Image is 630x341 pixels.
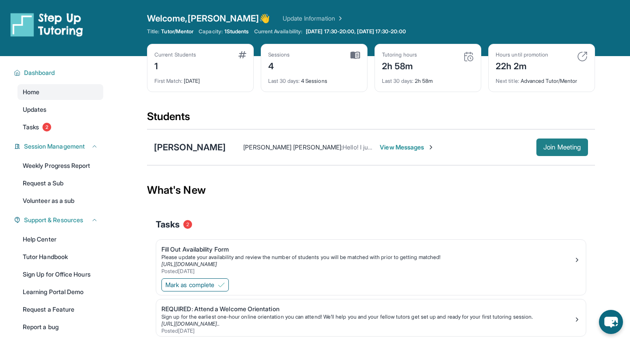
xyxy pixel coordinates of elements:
img: Chevron-Right [427,144,434,151]
div: 2h 58m [382,58,417,72]
div: 2h 58m [382,72,474,85]
div: Fill Out Availability Form [161,245,574,254]
div: [DATE] [154,72,246,85]
span: Updates [23,105,47,114]
span: Last 30 days : [268,78,300,84]
button: chat-button [599,310,623,334]
a: Help Center [17,231,103,247]
span: Next title : [496,78,519,84]
a: Fill Out Availability FormPlease update your availability and review the number of students you w... [156,240,586,277]
div: [PERSON_NAME] [154,141,226,153]
span: Welcome, [PERSON_NAME] 👋 [147,12,270,25]
div: Posted [DATE] [161,327,574,334]
div: Sessions [268,51,290,58]
img: logo [10,12,83,37]
div: Hours until promotion [496,51,548,58]
span: Home [23,88,39,96]
div: Posted [DATE] [161,268,574,275]
div: What's New [147,171,595,210]
img: card [463,51,474,62]
a: REQUIRED: Attend a Welcome OrientationSign up for the earliest one-hour online orientation you ca... [156,299,586,336]
a: Volunteer as a sub [17,193,103,209]
img: card [350,51,360,59]
span: Session Management [24,142,85,151]
a: Sign Up for Office Hours [17,266,103,282]
span: Tasks [156,218,180,231]
div: Current Students [154,51,196,58]
span: 2 [42,123,51,131]
img: Chevron Right [335,14,344,23]
button: Mark as complete [161,278,229,291]
a: [URL][DOMAIN_NAME] [161,261,217,267]
a: Learning Portal Demo [17,284,103,300]
div: 22h 2m [496,58,548,72]
button: Support & Resources [21,216,98,224]
button: Session Management [21,142,98,151]
a: Tasks2 [17,119,103,135]
span: View Messages [380,143,434,152]
img: card [238,51,246,58]
div: Tutoring hours [382,51,417,58]
div: Please update your availability and review the number of students you will be matched with prior ... [161,254,574,261]
span: Last 30 days : [382,78,413,84]
div: 4 [268,58,290,72]
button: Dashboard [21,68,98,77]
span: Current Availability: [254,28,302,35]
div: Students [147,110,595,129]
a: [URL][DOMAIN_NAME].. [161,320,220,327]
div: Advanced Tutor/Mentor [496,72,588,85]
span: Capacity: [199,28,223,35]
a: [DATE] 17:30-20:00, [DATE] 17:30-20:00 [304,28,408,35]
span: Tasks [23,123,39,131]
span: [DATE] 17:30-20:00, [DATE] 17:30-20:00 [306,28,406,35]
a: Weekly Progress Report [17,158,103,174]
div: 4 Sessions [268,72,360,85]
span: Title: [147,28,159,35]
a: Home [17,84,103,100]
span: First Match : [154,78,182,84]
div: 1 [154,58,196,72]
img: Mark as complete [218,281,225,288]
span: Tutor/Mentor [161,28,193,35]
span: 1 Students [224,28,249,35]
a: Tutor Handbook [17,249,103,265]
span: Mark as complete [165,281,214,289]
button: Join Meeting [536,139,588,156]
a: Updates [17,102,103,117]
span: Dashboard [24,68,55,77]
div: Sign up for the earliest one-hour online orientation you can attend! We’ll help you and your fell... [161,313,574,320]
span: [PERSON_NAME] [PERSON_NAME] : [243,143,343,151]
a: Update Information [283,14,344,23]
span: Support & Resources [24,216,83,224]
span: 2 [183,220,192,229]
span: Join Meeting [543,145,581,150]
a: Request a Feature [17,302,103,317]
div: REQUIRED: Attend a Welcome Orientation [161,305,574,313]
img: card [577,51,588,62]
a: Request a Sub [17,175,103,191]
a: Report a bug [17,319,103,335]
